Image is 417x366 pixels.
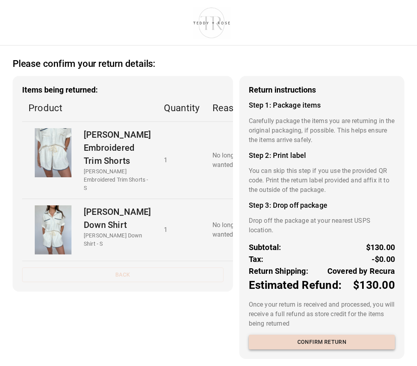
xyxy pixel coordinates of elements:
[353,277,395,294] p: $130.00
[249,116,395,145] p: Carefully package the items you are returning in the original packaging, if possible. This helps ...
[84,128,151,167] p: [PERSON_NAME] Embroidered Trim Shorts
[13,58,155,70] h2: Please confirm your return details:
[28,101,151,115] p: Product
[84,231,151,248] p: [PERSON_NAME] Down Shirt - S
[372,253,395,265] p: -$0.00
[327,265,395,277] p: Covered by Recura
[164,156,200,165] p: 1
[249,277,342,294] p: Estimated Refund:
[212,101,244,115] p: Reason
[22,267,224,282] button: Back
[212,151,244,170] p: No longer wanted
[212,220,244,239] p: No longer wanted
[249,216,395,235] p: Drop off the package at your nearest USPS location.
[164,101,200,115] p: Quantity
[249,335,395,349] button: Confirm return
[249,241,282,253] p: Subtotal:
[366,241,395,253] p: $130.00
[190,6,234,40] img: shop-teddyrose.myshopify.com-d93983e8-e25b-478f-b32e-9430bef33fdd
[164,225,200,235] p: 1
[84,167,151,192] p: [PERSON_NAME] Embroidered Trim Shorts - S
[249,253,264,265] p: Tax:
[249,166,395,195] p: You can skip this step if you use the provided QR code. Print the return label provided and affix...
[84,205,151,231] p: [PERSON_NAME] Down Shirt
[22,85,224,95] h3: Items being returned:
[249,201,395,210] h4: Step 3: Drop off package
[249,151,395,160] h4: Step 2: Print label
[249,85,395,95] h3: Return instructions
[249,265,308,277] p: Return Shipping:
[249,300,395,328] p: Once your return is received and processed, you will receive a full refund as store credit for th...
[249,101,395,110] h4: Step 1: Package items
